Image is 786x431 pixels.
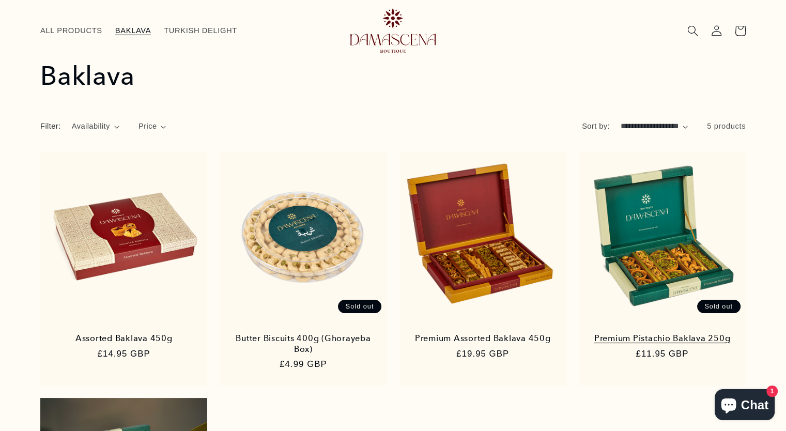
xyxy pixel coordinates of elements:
a: Butter Biscuits 400g (Ghorayeba Box) [230,333,376,355]
a: ALL PRODUCTS [34,19,109,42]
span: BAKLAVA [115,26,151,36]
summary: Availability (0 selected) [72,121,120,132]
a: Assorted Baklava 450g [51,333,196,344]
h1: Baklava [40,59,746,92]
label: Sort by: [582,122,610,130]
span: 5 products [707,122,746,130]
a: Premium Assorted Baklava 450g [410,333,556,344]
span: TURKISH DELIGHT [164,26,237,36]
summary: Search [681,19,704,42]
inbox-online-store-chat: Shopify online store chat [712,389,778,423]
a: TURKISH DELIGHT [158,19,244,42]
h2: Filter: [40,121,61,132]
span: Availability [72,121,110,132]
a: Premium Pistachio Baklava 250g [590,333,735,344]
summary: Price [138,121,166,132]
span: Price [138,121,157,132]
a: BAKLAVA [109,19,157,42]
span: ALL PRODUCTS [40,26,102,36]
a: Damascena Boutique [332,4,454,57]
img: Damascena Boutique [350,8,436,53]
